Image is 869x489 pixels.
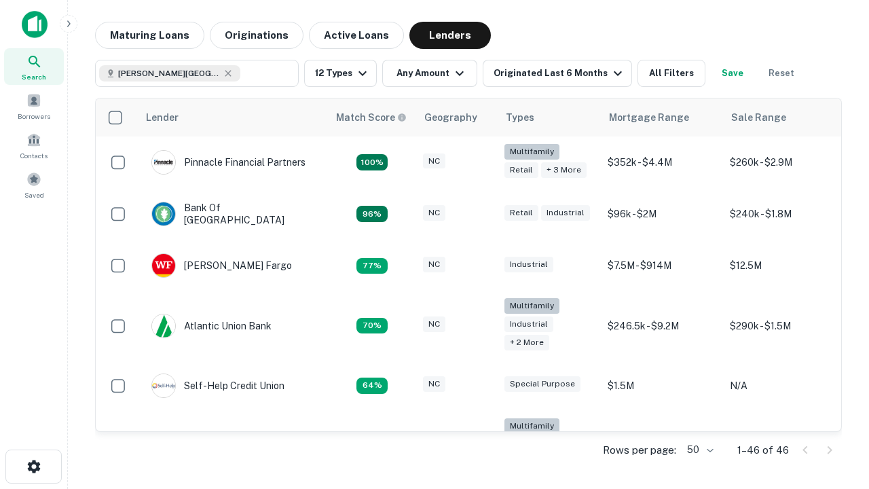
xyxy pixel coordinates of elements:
div: Atlantic Union Bank [151,314,272,338]
td: N/A [723,360,845,412]
h6: Match Score [336,110,404,125]
button: Originated Last 6 Months [483,60,632,87]
td: $1.5M [601,360,723,412]
div: Matching Properties: 10, hasApolloMatch: undefined [356,378,388,394]
span: Saved [24,189,44,200]
td: $240k - $1.8M [723,188,845,240]
div: [PERSON_NAME] Fargo [151,253,292,278]
div: 50 [682,440,716,460]
button: Originations [210,22,303,49]
div: NC [423,257,445,272]
button: All Filters [637,60,705,87]
button: Lenders [409,22,491,49]
div: Multifamily [504,418,559,434]
div: Self-help Credit Union [151,374,284,398]
iframe: Chat Widget [801,337,869,402]
div: Industrial [541,205,590,221]
button: 12 Types [304,60,377,87]
span: [PERSON_NAME][GEOGRAPHIC_DATA], [GEOGRAPHIC_DATA] [118,67,220,79]
button: Reset [760,60,803,87]
td: $246.5k - $9.2M [601,291,723,360]
th: Mortgage Range [601,98,723,137]
div: Originated Last 6 Months [494,65,626,81]
td: $260k - $2.9M [723,137,845,188]
img: picture [152,374,175,397]
div: Mortgage Range [609,109,689,126]
th: Sale Range [723,98,845,137]
div: + 2 more [504,335,549,350]
a: Contacts [4,127,64,164]
div: Sale Range [731,109,786,126]
div: Special Purpose [504,376,580,392]
div: + 3 more [541,162,587,178]
a: Borrowers [4,88,64,124]
th: Capitalize uses an advanced AI algorithm to match your search with the best lender. The match sco... [328,98,416,137]
td: $96k - $2M [601,188,723,240]
th: Lender [138,98,328,137]
td: $265k - $1.1M [723,412,845,480]
div: NC [423,316,445,332]
img: capitalize-icon.png [22,11,48,38]
a: Saved [4,166,64,203]
div: Lender [146,109,179,126]
div: NC [423,205,445,221]
div: NC [423,376,445,392]
td: $225.3k - $21M [601,412,723,480]
div: Matching Properties: 15, hasApolloMatch: undefined [356,206,388,222]
td: $352k - $4.4M [601,137,723,188]
div: NC [423,153,445,169]
td: $290k - $1.5M [723,291,845,360]
span: Contacts [20,150,48,161]
td: $7.5M - $914M [601,240,723,291]
div: Multifamily [504,298,559,314]
div: Geography [424,109,477,126]
div: Capitalize uses an advanced AI algorithm to match your search with the best lender. The match sco... [336,110,407,125]
button: Save your search to get updates of matches that match your search criteria. [711,60,754,87]
button: Maturing Loans [95,22,204,49]
img: picture [152,151,175,174]
th: Types [498,98,601,137]
span: Search [22,71,46,82]
div: Bank Of [GEOGRAPHIC_DATA] [151,202,314,226]
div: Retail [504,205,538,221]
div: Multifamily [504,144,559,160]
div: Retail [504,162,538,178]
p: Rows per page: [603,442,676,458]
button: Any Amount [382,60,477,87]
div: Types [506,109,534,126]
span: Borrowers [18,111,50,122]
div: Matching Properties: 12, hasApolloMatch: undefined [356,258,388,274]
div: Matching Properties: 28, hasApolloMatch: undefined [356,154,388,170]
div: Matching Properties: 11, hasApolloMatch: undefined [356,318,388,334]
img: picture [152,314,175,338]
p: 1–46 of 46 [737,442,789,458]
img: picture [152,254,175,277]
div: Industrial [504,316,553,332]
img: picture [152,202,175,225]
a: Search [4,48,64,85]
div: Industrial [504,257,553,272]
td: $12.5M [723,240,845,291]
th: Geography [416,98,498,137]
button: Active Loans [309,22,404,49]
div: Pinnacle Financial Partners [151,150,306,175]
